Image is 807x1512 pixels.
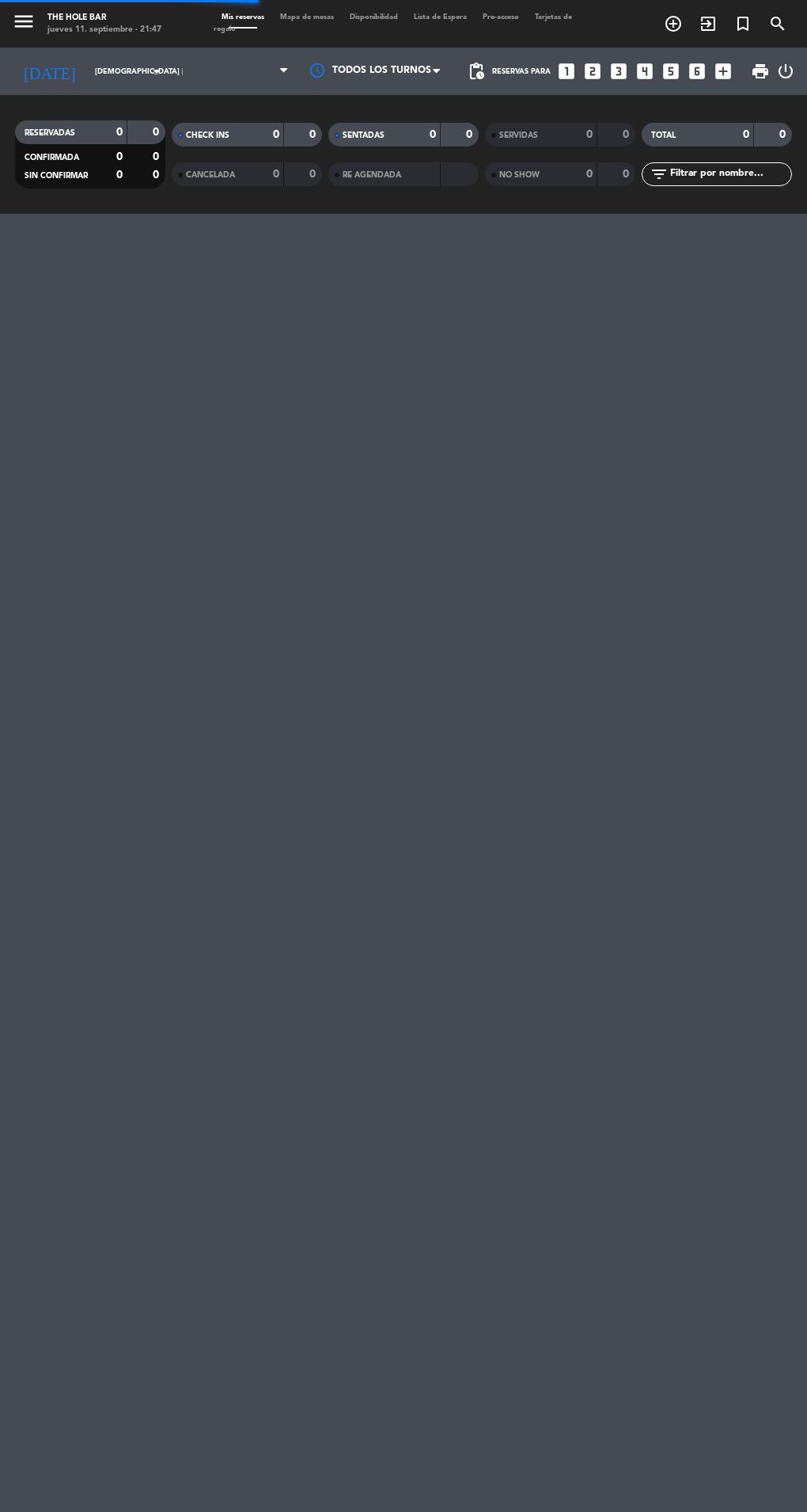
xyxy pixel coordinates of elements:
span: SIN CONFIRMAR [25,172,88,180]
i: looks_one [556,61,577,82]
i: turned_in_not [733,14,752,33]
span: RE AGENDADA [343,171,401,179]
span: Disponibilidad [342,13,406,21]
strong: 0 [153,127,162,138]
input: Filtrar por nombre... [669,166,791,183]
span: NO SHOW [499,171,540,179]
span: CHECK INS [186,131,229,139]
i: search [768,14,787,33]
i: exit_to_app [699,14,718,33]
i: add_circle_outline [664,14,683,33]
strong: 0 [273,129,279,140]
span: Pre-acceso [475,13,527,21]
span: SERVIDAS [499,131,538,139]
i: add_box [713,61,733,82]
i: looks_4 [635,61,655,82]
i: looks_5 [661,61,681,82]
div: LOG OUT [776,48,795,95]
i: looks_6 [687,61,707,82]
span: CONFIRMADA [25,154,79,162]
i: power_settings_new [776,62,795,81]
i: menu [12,10,36,33]
i: [DATE] [12,55,87,87]
span: SENTADAS [343,131,385,139]
i: looks_3 [608,61,629,82]
strong: 0 [743,129,749,140]
div: jueves 11. septiembre - 21:47 [47,24,161,36]
button: menu [12,10,36,38]
strong: 0 [623,169,632,180]
span: RESERVADAS [25,129,75,137]
span: Reservas para [492,67,551,76]
span: CANCELADA [186,171,235,179]
strong: 0 [586,129,593,140]
i: arrow_drop_down [147,62,166,81]
strong: 0 [466,129,475,140]
strong: 0 [779,129,789,140]
strong: 0 [430,129,436,140]
span: print [751,62,770,81]
i: looks_two [582,61,603,82]
span: pending_actions [467,62,486,81]
strong: 0 [116,151,123,162]
strong: 0 [153,169,162,181]
strong: 0 [586,169,593,180]
i: filter_list [650,165,669,184]
span: Mis reservas [214,13,272,21]
strong: 0 [309,129,319,140]
strong: 0 [309,169,319,180]
span: Lista de Espera [406,13,475,21]
strong: 0 [273,169,279,180]
strong: 0 [153,151,162,162]
strong: 0 [116,169,123,181]
strong: 0 [623,129,632,140]
span: Mapa de mesas [272,13,342,21]
span: TOTAL [651,131,676,139]
div: The Hole Bar [47,12,161,24]
strong: 0 [116,127,123,138]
